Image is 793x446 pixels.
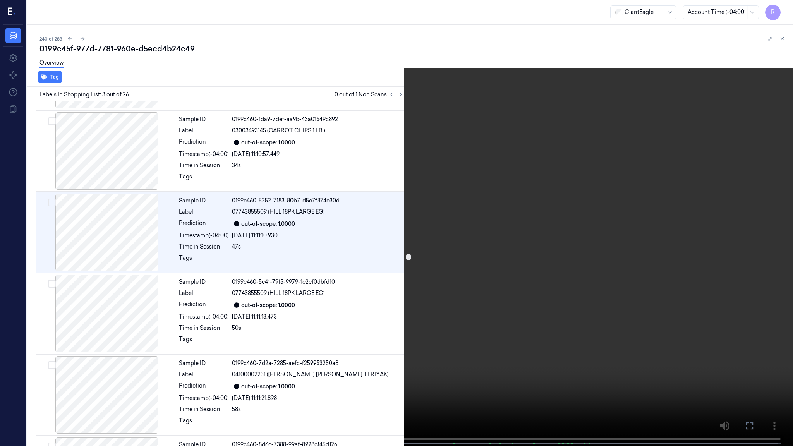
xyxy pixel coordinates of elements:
span: Labels In Shopping List: 3 out of 26 [39,91,129,99]
div: [DATE] 11:10:57.449 [232,150,404,158]
div: Prediction [179,382,229,391]
div: Label [179,371,229,379]
div: 0199c460-1da9-7def-aa9b-43a01549c892 [232,115,404,124]
span: 07743855509 (HILL 18PK LARGE EG) [232,208,325,216]
div: 0199c460-5252-7183-80b7-d5e7f874c30d [232,197,404,205]
div: [DATE] 11:11:21.898 [232,394,404,402]
div: Time in Session [179,161,229,170]
div: Prediction [179,219,229,228]
a: Overview [39,59,64,68]
div: Tags [179,173,229,185]
div: Timestamp (-04:00) [179,313,229,321]
div: out-of-scope: 1.0000 [241,383,295,391]
div: Timestamp (-04:00) [179,232,229,240]
div: Time in Session [179,324,229,332]
div: out-of-scope: 1.0000 [241,301,295,309]
div: 34s [232,161,404,170]
button: Tag [38,71,62,83]
button: Select row [48,280,56,288]
div: Sample ID [179,197,229,205]
div: Timestamp (-04:00) [179,150,229,158]
div: Sample ID [179,115,229,124]
span: 04100002231 ([PERSON_NAME] [PERSON_NAME] TERIYAK) [232,371,389,379]
span: 07743855509 (HILL 18PK LARGE EG) [232,289,325,297]
button: R [765,5,781,20]
div: Label [179,208,229,216]
div: Timestamp (-04:00) [179,394,229,402]
div: Label [179,289,229,297]
div: Prediction [179,300,229,310]
div: Tags [179,335,229,348]
div: Prediction [179,138,229,147]
button: Select row [48,117,56,125]
div: [DATE] 11:11:13.473 [232,313,404,321]
div: 0199c460-7d2a-7285-aefc-f259953250a8 [232,359,404,367]
div: 58s [232,405,404,413]
span: 03003493145 (CARROT CHIPS 1 LB ) [232,127,325,135]
div: Sample ID [179,278,229,286]
button: Select row [48,361,56,369]
span: 0 out of 1 Non Scans [335,90,405,99]
button: Select row [48,199,56,206]
div: out-of-scope: 1.0000 [241,220,295,228]
div: 50s [232,324,404,332]
div: Tags [179,254,229,266]
div: Sample ID [179,359,229,367]
div: 0199c460-5c41-79f5-9979-1c2cf0dbfd10 [232,278,404,286]
div: [DATE] 11:11:10.930 [232,232,404,240]
div: Time in Session [179,243,229,251]
div: Time in Session [179,405,229,413]
span: 240 of 283 [39,36,62,42]
div: out-of-scope: 1.0000 [241,139,295,147]
div: 0199c45f-977d-7781-960e-d5ecd4b24c49 [39,43,787,54]
div: Label [179,127,229,135]
div: Tags [179,417,229,429]
div: 47s [232,243,404,251]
